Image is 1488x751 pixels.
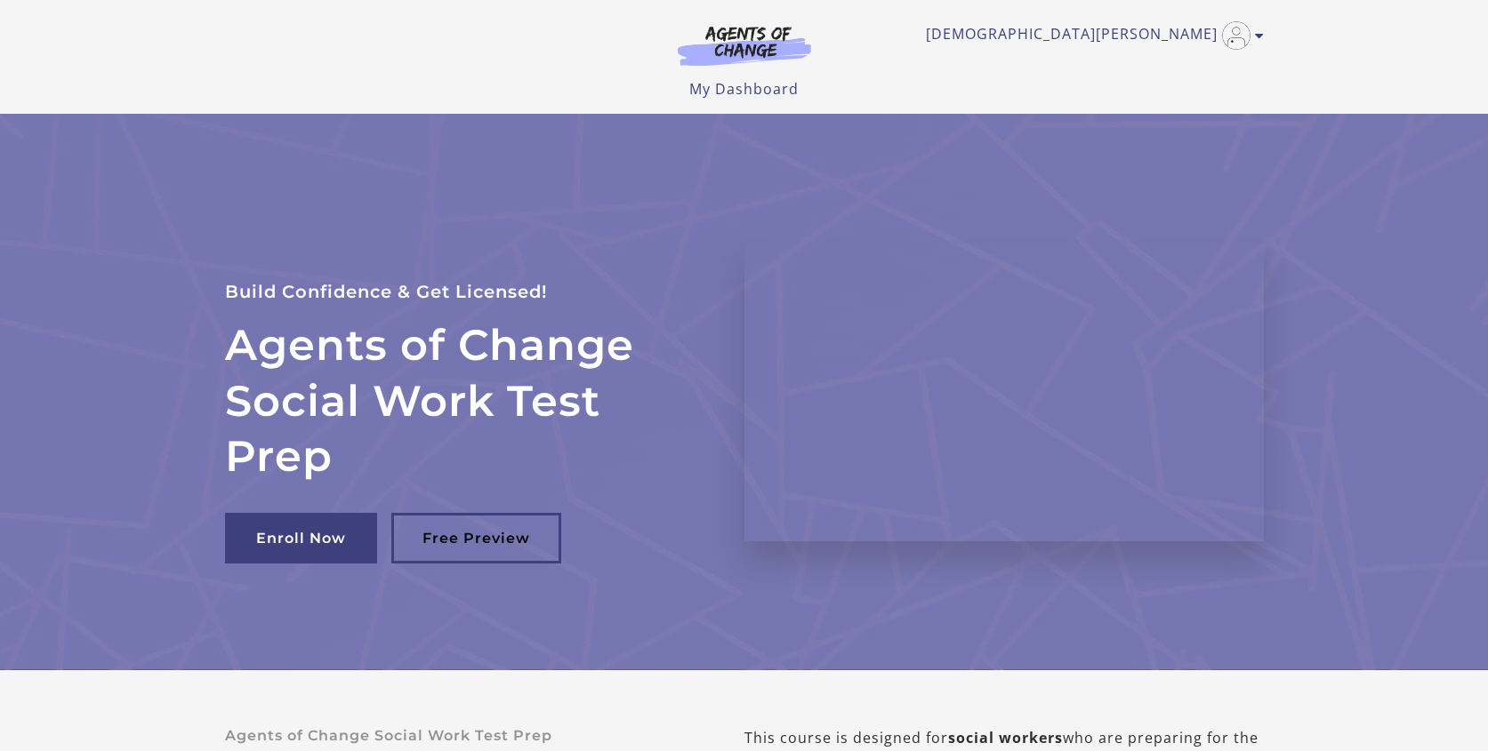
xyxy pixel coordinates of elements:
[948,728,1063,747] b: social workers
[225,277,702,307] p: Build Confidence & Get Licensed!
[926,21,1255,50] a: Toggle menu
[391,513,561,563] a: Free Preview
[659,25,830,66] img: Agents of Change Logo
[225,317,702,483] h2: Agents of Change Social Work Test Prep
[225,727,688,744] p: Agents of Change Social Work Test Prep
[689,79,799,99] a: My Dashboard
[225,513,377,563] a: Enroll Now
